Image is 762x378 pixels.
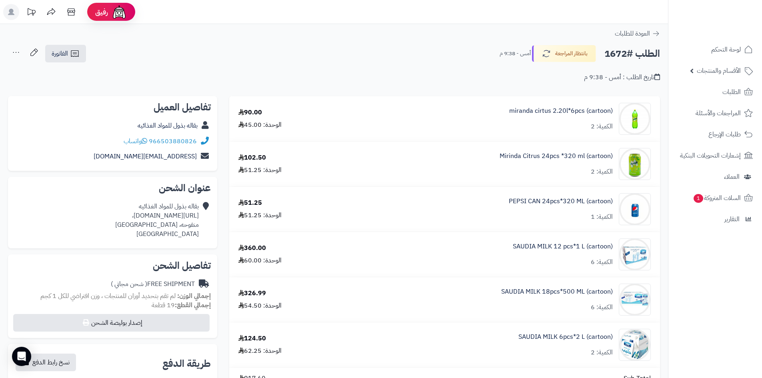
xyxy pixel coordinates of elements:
[12,347,31,366] div: Open Intercom Messenger
[509,106,613,116] a: miranda cirtus 2.20l*6pcs (cartoon)
[40,291,176,301] span: لم تقم بتحديد أوزان للمنتجات ، وزن افتراضي للكل 1 كجم
[238,256,282,265] div: الوحدة: 60.00
[680,150,741,161] span: إشعارات التحويلات البنكية
[14,102,211,112] h2: تفاصيل العميل
[509,197,613,206] a: PEPSI CAN 24pcs*320 ML (cartoon)
[604,46,660,62] h2: الطلب #1672
[238,211,282,220] div: الوحدة: 51.25
[518,332,613,342] a: SAUDIA MILK 6pcs*2 L (cartoon)
[513,242,613,251] a: SAUDIA MILK 12 pcs*1 L (cartoon)
[584,73,660,82] div: تاريخ الطلب : أمس - 9:38 م
[45,45,86,62] a: الفاتورة
[708,6,754,23] img: logo-2.png
[591,212,613,222] div: الكمية: 1
[619,103,650,135] img: 1747544486-c60db756-6ee7-44b0-a7d4-ec449800-90x90.jpg
[619,238,650,270] img: 1747744811-01316ca4-bdae-4b0a-85ff-47740e91-90x90.jpg
[149,136,197,146] a: 966503880826
[115,202,199,238] div: بقاله بذول للمواد الغذائيه [URL][DOMAIN_NAME]، منفوحه، [GEOGRAPHIC_DATA] [GEOGRAPHIC_DATA]
[238,301,282,310] div: الوحدة: 54.50
[696,108,741,119] span: المراجعات والأسئلة
[238,244,266,253] div: 360.00
[591,122,613,131] div: الكمية: 2
[238,289,266,298] div: 326.99
[673,40,757,59] a: لوحة التحكم
[238,108,262,117] div: 90.00
[111,279,147,289] span: ( شحن مجاني )
[697,65,741,76] span: الأقسام والمنتجات
[238,120,282,130] div: الوحدة: 45.00
[673,210,757,229] a: التقارير
[673,82,757,102] a: الطلبات
[591,167,613,176] div: الكمية: 2
[238,198,262,208] div: 51.25
[619,284,650,316] img: 1747744989-51%20qD4WM7OL-90x90.jpg
[501,287,613,296] a: SAUDIA MILK 18pcs*500 ML (cartoon)
[532,45,596,62] button: بانتظار المراجعة
[708,129,741,140] span: طلبات الإرجاع
[14,261,211,270] h2: تفاصيل الشحن
[238,166,282,175] div: الوحدة: 51.25
[722,86,741,98] span: الطلبات
[615,29,650,38] span: العودة للطلبات
[615,29,660,38] a: العودة للطلبات
[673,125,757,144] a: طلبات الإرجاع
[673,104,757,123] a: المراجعات والأسئلة
[591,258,613,267] div: الكمية: 6
[673,167,757,186] a: العملاء
[673,188,757,208] a: السلات المتروكة1
[14,183,211,193] h2: عنوان الشحن
[32,358,70,367] span: نسخ رابط الدفع
[95,7,108,17] span: رفيق
[693,194,704,203] span: 1
[124,136,147,146] a: واتساب
[711,44,741,55] span: لوحة التحكم
[591,303,613,312] div: الكمية: 6
[177,291,211,301] strong: إجمالي الوزن:
[693,192,741,204] span: السلات المتروكة
[111,280,195,289] div: FREE SHIPMENT
[619,148,650,180] img: 1747566452-bf88d184-d280-4ea7-9331-9e3669ef-90x90.jpg
[111,4,127,20] img: ai-face.png
[162,359,211,368] h2: طريقة الدفع
[238,334,266,343] div: 124.50
[152,300,211,310] small: 19 قطعة
[52,49,68,58] span: الفاتورة
[500,152,613,161] a: Mirinda Citrus 24pcs *320 ml (cartoon)
[238,153,266,162] div: 102.50
[13,314,210,332] button: إصدار بوليصة الشحن
[673,146,757,165] a: إشعارات التحويلات البنكية
[21,4,41,22] a: تحديثات المنصة
[591,348,613,357] div: الكمية: 2
[138,121,198,130] a: بقاله بذول للمواد الغذائيه
[16,354,76,371] button: نسخ رابط الدفع
[238,346,282,356] div: الوحدة: 62.25
[724,171,740,182] span: العملاء
[94,152,197,161] a: [EMAIL_ADDRESS][DOMAIN_NAME]
[500,50,531,58] small: أمس - 9:38 م
[619,329,650,361] img: 1747745123-718-Mkr996L._AC_SL1500-90x90.jpg
[619,193,650,225] img: 1747594214-F4N7I6ut4KxqCwKXuHIyEbecxLiH4Cwr-90x90.jpg
[175,300,211,310] strong: إجمالي القطع:
[724,214,740,225] span: التقارير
